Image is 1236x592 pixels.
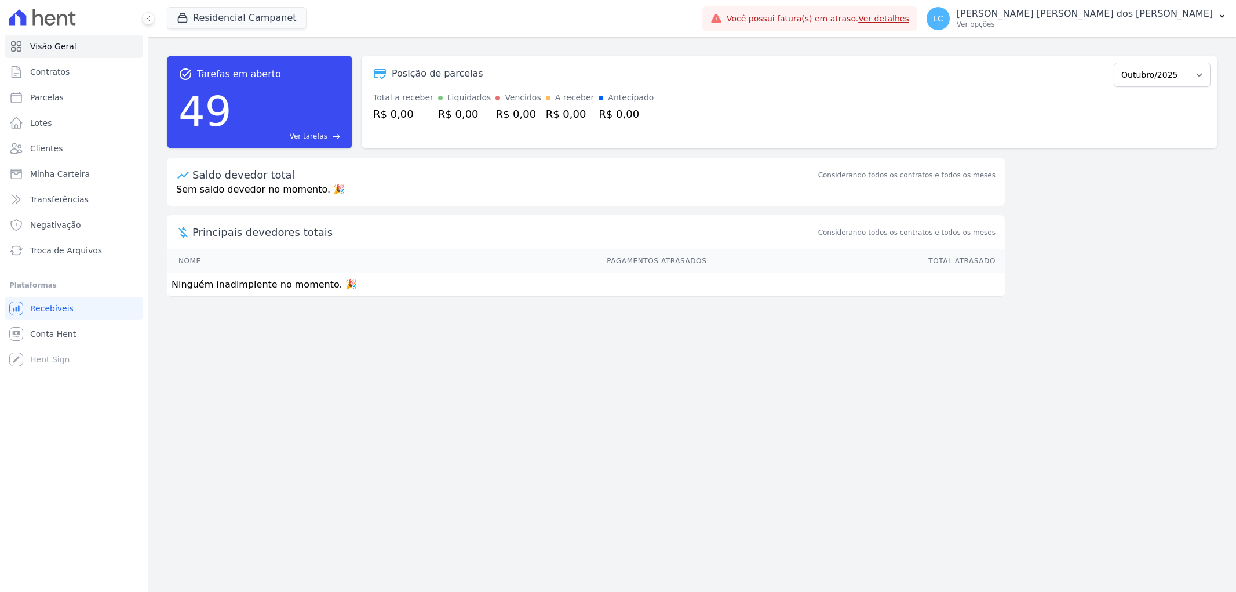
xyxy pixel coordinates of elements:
a: Parcelas [5,86,143,109]
span: Tarefas em aberto [197,67,281,81]
th: Total Atrasado [707,249,1005,273]
span: Conta Hent [30,328,76,340]
span: task_alt [178,67,192,81]
span: Transferências [30,194,89,205]
span: Negativação [30,219,81,231]
div: Posição de parcelas [392,67,483,81]
div: A receber [555,92,595,104]
a: Contratos [5,60,143,83]
span: Minha Carteira [30,168,90,180]
button: Residencial Campanet [167,7,307,29]
div: Antecipado [608,92,654,104]
div: Saldo devedor total [192,167,816,183]
div: R$ 0,00 [438,106,491,122]
a: Ver detalhes [858,14,909,23]
span: Troca de Arquivos [30,245,102,256]
div: R$ 0,00 [599,106,654,122]
td: Ninguém inadimplente no momento. 🎉 [167,273,1005,297]
span: Clientes [30,143,63,154]
a: Conta Hent [5,322,143,346]
div: R$ 0,00 [546,106,595,122]
a: Negativação [5,213,143,237]
span: LC [933,14,943,23]
a: Clientes [5,137,143,160]
a: Minha Carteira [5,162,143,186]
a: Visão Geral [5,35,143,58]
button: LC [PERSON_NAME] [PERSON_NAME] dos [PERSON_NAME] Ver opções [917,2,1236,35]
span: Visão Geral [30,41,76,52]
div: Vencidos [505,92,541,104]
span: Você possui fatura(s) em atraso. [727,13,909,25]
div: Considerando todos os contratos e todos os meses [818,170,996,180]
a: Troca de Arquivos [5,239,143,262]
a: Recebíveis [5,297,143,320]
span: Considerando todos os contratos e todos os meses [818,227,996,238]
th: Nome [167,249,316,273]
a: Ver tarefas east [236,131,341,141]
div: Plataformas [9,278,138,292]
span: Lotes [30,117,52,129]
div: R$ 0,00 [495,106,541,122]
div: 49 [178,81,232,141]
a: Transferências [5,188,143,211]
p: Ver opções [957,20,1213,29]
p: Sem saldo devedor no momento. 🎉 [167,183,1005,206]
span: Principais devedores totais [192,224,816,240]
span: east [332,132,341,141]
span: Contratos [30,66,70,78]
a: Lotes [5,111,143,135]
div: R$ 0,00 [373,106,433,122]
th: Pagamentos Atrasados [316,249,707,273]
span: Recebíveis [30,303,74,314]
span: Ver tarefas [290,131,327,141]
p: [PERSON_NAME] [PERSON_NAME] dos [PERSON_NAME] [957,8,1213,20]
div: Total a receber [373,92,433,104]
div: Liquidados [447,92,491,104]
span: Parcelas [30,92,64,103]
